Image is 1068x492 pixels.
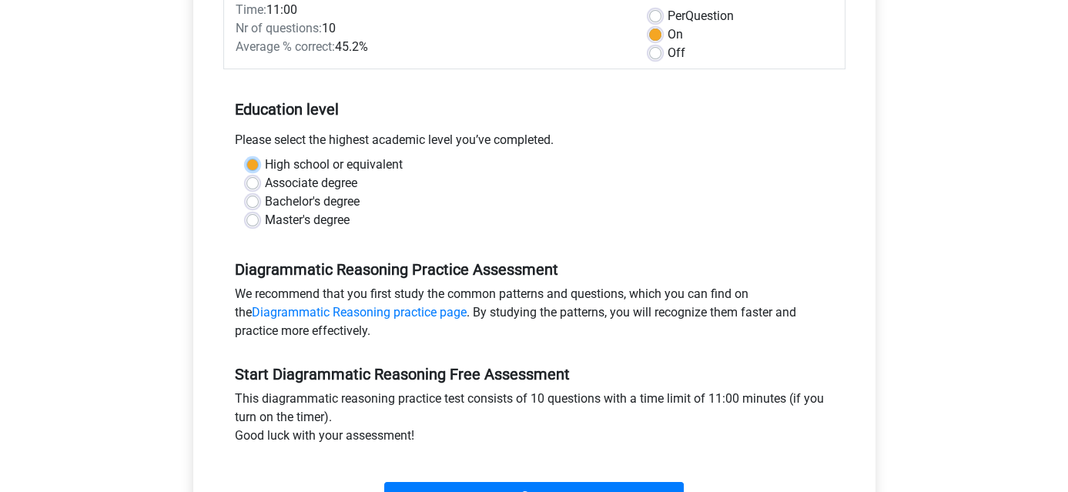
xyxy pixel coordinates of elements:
[235,260,834,279] h5: Diagrammatic Reasoning Practice Assessment
[224,19,638,38] div: 10
[236,21,322,35] span: Nr of questions:
[236,39,335,54] span: Average % correct:
[235,94,834,125] h5: Education level
[668,7,734,25] label: Question
[265,211,350,229] label: Master's degree
[668,44,685,62] label: Off
[265,156,403,174] label: High school or equivalent
[224,1,638,19] div: 11:00
[265,174,357,192] label: Associate degree
[223,131,845,156] div: Please select the highest academic level you’ve completed.
[668,25,683,44] label: On
[223,285,845,346] div: We recommend that you first study the common patterns and questions, which you can find on the . ...
[668,8,685,23] span: Per
[235,365,834,383] h5: Start Diagrammatic Reasoning Free Assessment
[223,390,845,451] div: This diagrammatic reasoning practice test consists of 10 questions with a time limit of 11:00 min...
[224,38,638,56] div: 45.2%
[252,305,467,320] a: Diagrammatic Reasoning practice page
[265,192,360,211] label: Bachelor's degree
[236,2,266,17] span: Time:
